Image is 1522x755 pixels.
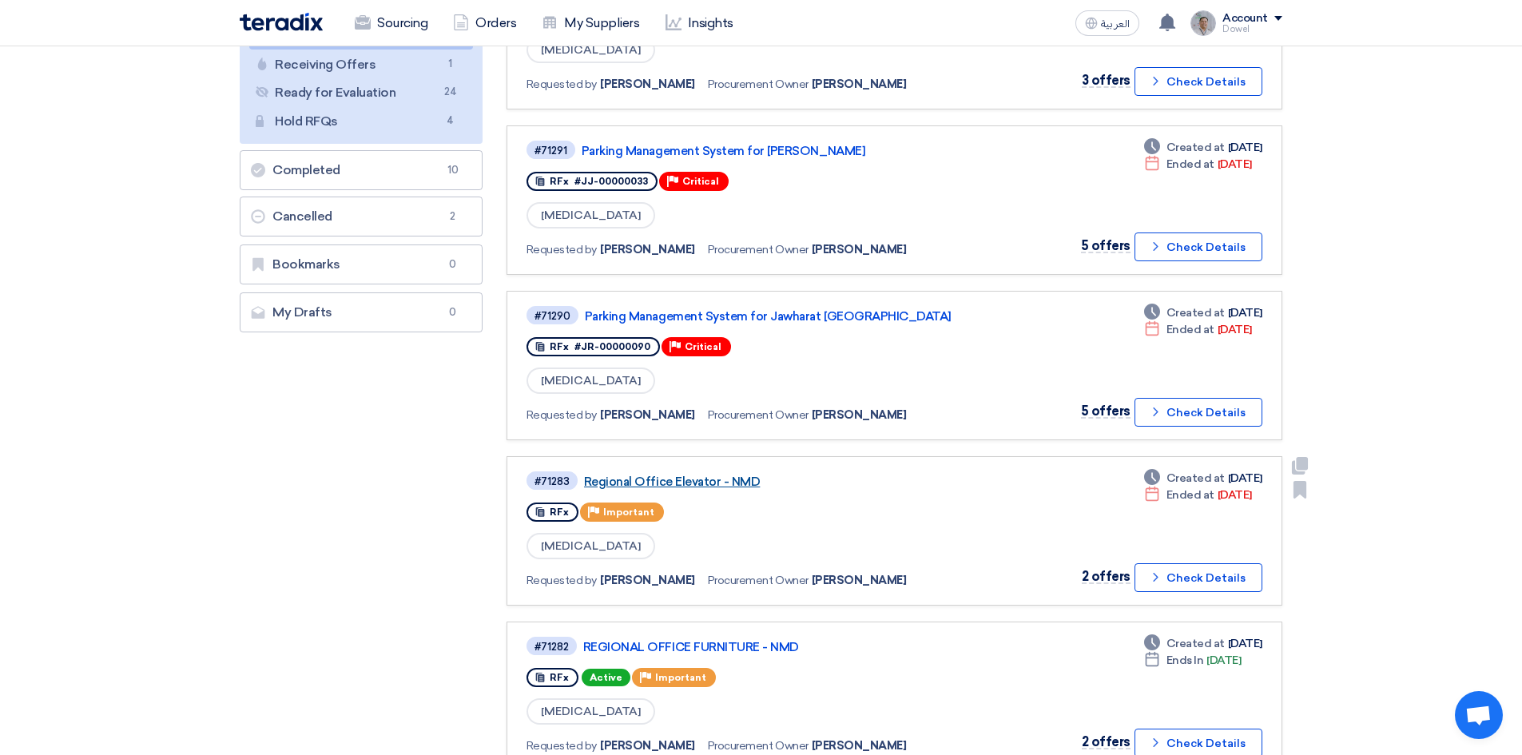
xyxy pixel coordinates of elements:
a: My Drafts0 [240,292,483,332]
span: Requested by [527,407,597,423]
span: 1 [441,56,460,73]
span: Important [603,507,654,518]
span: Procurement Owner [708,407,809,423]
span: Requested by [527,241,597,258]
div: #71291 [534,145,567,156]
span: Requested by [527,76,597,93]
span: RFx [550,176,569,187]
span: [PERSON_NAME] [812,241,907,258]
span: Ended at [1166,487,1214,503]
span: 24 [441,84,460,101]
a: Bookmarks0 [240,244,483,284]
a: Regional Office Elevator - NMD [584,475,984,489]
span: [MEDICAL_DATA] [527,202,655,228]
button: Check Details [1135,563,1262,592]
div: [DATE] [1144,304,1262,321]
span: [PERSON_NAME] [812,572,907,589]
span: Created at [1166,470,1225,487]
span: [MEDICAL_DATA] [527,533,655,559]
a: Cancelled2 [240,197,483,236]
span: Created at [1166,635,1225,652]
span: RFx [550,507,569,518]
span: Procurement Owner [708,241,809,258]
button: Check Details [1135,232,1262,261]
span: 0 [443,304,463,320]
span: Procurement Owner [708,572,809,589]
button: Check Details [1135,67,1262,96]
div: Open chat [1455,691,1503,739]
a: Orders [440,6,529,41]
a: Parking Management System for Jawharat [GEOGRAPHIC_DATA] [585,309,984,324]
div: [DATE] [1144,139,1262,156]
div: Account [1222,12,1268,26]
span: 0 [443,256,463,272]
div: [DATE] [1144,470,1262,487]
span: Critical [682,176,719,187]
span: [MEDICAL_DATA] [527,368,655,394]
a: Completed10 [240,150,483,190]
a: Parking Management System for [PERSON_NAME] [582,144,981,158]
span: 4 [441,113,460,129]
a: Receiving Offers [249,51,473,78]
span: [PERSON_NAME] [812,76,907,93]
span: [PERSON_NAME] [812,407,907,423]
div: [DATE] [1144,635,1262,652]
button: Check Details [1135,398,1262,427]
span: 5 offers [1081,403,1131,419]
span: [MEDICAL_DATA] [527,37,655,63]
span: 5 offers [1081,238,1131,253]
span: 2 [443,209,463,225]
img: Teradix logo [240,13,323,31]
span: 2 offers [1082,569,1131,584]
div: [DATE] [1144,487,1252,503]
span: RFx [550,672,569,683]
div: Dowel [1222,25,1282,34]
img: IMG_1753965247717.jpg [1190,10,1216,36]
span: RFx [550,341,569,352]
span: 10 [443,162,463,178]
span: Created at [1166,139,1225,156]
span: 3 offers [1082,73,1131,88]
span: #JR-00000090 [574,341,650,352]
a: Hold RFQs [249,108,473,135]
span: Critical [685,341,721,352]
span: Requested by [527,737,597,754]
div: [DATE] [1144,156,1252,173]
span: Ended at [1166,156,1214,173]
span: [PERSON_NAME] [600,241,695,258]
a: Ready for Evaluation [249,79,473,106]
span: Active [582,669,630,686]
button: العربية [1075,10,1139,36]
a: My Suppliers [529,6,652,41]
span: Created at [1166,304,1225,321]
span: [PERSON_NAME] [600,76,695,93]
div: #71283 [534,476,570,487]
span: Procurement Owner [708,76,809,93]
span: [PERSON_NAME] [812,737,907,754]
span: Procurement Owner [708,737,809,754]
a: Insights [653,6,746,41]
span: #JJ-00000033 [574,176,648,187]
span: Requested by [527,572,597,589]
div: #71282 [534,642,569,652]
span: [PERSON_NAME] [600,407,695,423]
div: #71290 [534,311,570,321]
div: [DATE] [1144,652,1242,669]
span: Ends In [1166,652,1204,669]
span: [MEDICAL_DATA] [527,698,655,725]
span: Ended at [1166,321,1214,338]
span: Important [655,672,706,683]
a: Sourcing [342,6,440,41]
span: [PERSON_NAME] [600,737,695,754]
span: العربية [1101,18,1130,30]
span: 2 offers [1082,734,1131,749]
a: REGIONAL OFFICE FURNITURE - NMD [583,640,983,654]
span: [PERSON_NAME] [600,572,695,589]
div: [DATE] [1144,321,1252,338]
